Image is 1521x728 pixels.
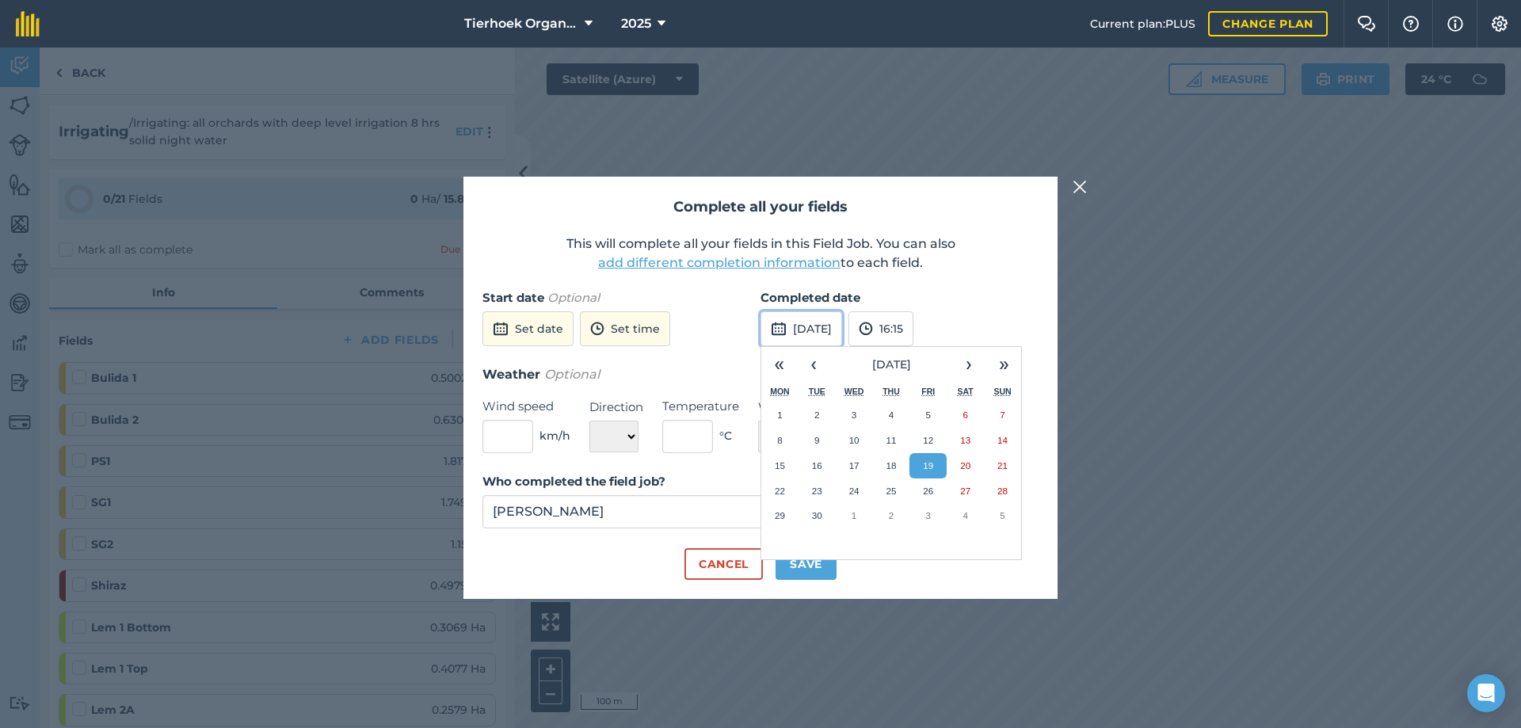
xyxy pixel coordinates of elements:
button: 30 September 2025 [799,503,836,528]
button: 16 September 2025 [799,453,836,478]
button: 6 September 2025 [947,402,984,428]
abbr: Sunday [993,387,1011,396]
strong: Completed date [760,290,860,305]
abbr: 1 October 2025 [852,510,856,520]
button: 4 October 2025 [947,503,984,528]
button: » [986,347,1021,382]
img: svg+xml;base64,PD94bWwgdmVyc2lvbj0iMS4wIiBlbmNvZGluZz0idXRmLTgiPz4KPCEtLSBHZW5lcmF0b3I6IEFkb2JlIE... [590,319,604,338]
p: This will complete all your fields in this Field Job. You can also to each field. [482,234,1039,273]
button: 7 September 2025 [984,402,1021,428]
em: Optional [544,367,600,382]
abbr: 2 October 2025 [889,510,894,520]
button: 8 September 2025 [761,428,799,453]
abbr: 12 September 2025 [923,435,933,445]
abbr: 1 September 2025 [777,410,782,420]
abbr: 24 September 2025 [849,486,860,496]
button: 10 September 2025 [836,428,873,453]
strong: Who completed the field job? [482,474,665,489]
button: [DATE] [831,347,951,382]
button: 21 September 2025 [984,453,1021,478]
button: 22 September 2025 [761,478,799,504]
label: Wind speed [482,397,570,416]
h2: Complete all your fields [482,196,1039,219]
abbr: 29 September 2025 [775,510,785,520]
abbr: 22 September 2025 [775,486,785,496]
button: 12 September 2025 [909,428,947,453]
span: Tierhoek Organic Farm [464,14,578,33]
abbr: 14 September 2025 [997,435,1008,445]
abbr: 3 October 2025 [926,510,931,520]
abbr: 27 September 2025 [960,486,970,496]
div: Open Intercom Messenger [1467,674,1505,712]
button: 13 September 2025 [947,428,984,453]
button: 24 September 2025 [836,478,873,504]
label: Direction [589,398,643,417]
button: 11 September 2025 [873,428,910,453]
abbr: 8 September 2025 [777,435,782,445]
abbr: 28 September 2025 [997,486,1008,496]
img: svg+xml;base64,PD94bWwgdmVyc2lvbj0iMS4wIiBlbmNvZGluZz0idXRmLTgiPz4KPCEtLSBHZW5lcmF0b3I6IEFkb2JlIE... [859,319,873,338]
span: [DATE] [872,357,911,372]
abbr: 4 September 2025 [889,410,894,420]
button: 1 September 2025 [761,402,799,428]
button: 9 September 2025 [799,428,836,453]
abbr: 6 September 2025 [963,410,967,420]
button: Save [776,548,837,580]
abbr: 3 September 2025 [852,410,856,420]
abbr: 7 September 2025 [1000,410,1004,420]
button: 18 September 2025 [873,453,910,478]
abbr: 16 September 2025 [812,460,822,471]
abbr: Friday [921,387,935,396]
button: 1 October 2025 [836,503,873,528]
abbr: 5 September 2025 [926,410,931,420]
button: 29 September 2025 [761,503,799,528]
strong: Start date [482,290,544,305]
button: add different completion information [598,253,841,273]
span: km/h [539,427,570,444]
button: 26 September 2025 [909,478,947,504]
em: Optional [547,290,600,305]
abbr: 17 September 2025 [849,460,860,471]
abbr: Saturday [958,387,974,396]
button: 4 September 2025 [873,402,910,428]
abbr: 11 September 2025 [886,435,896,445]
img: A cog icon [1490,16,1509,32]
button: 3 October 2025 [909,503,947,528]
button: 23 September 2025 [799,478,836,504]
button: Set time [580,311,670,346]
button: « [761,347,796,382]
button: 15 September 2025 [761,453,799,478]
img: A question mark icon [1401,16,1420,32]
abbr: 13 September 2025 [960,435,970,445]
abbr: 15 September 2025 [775,460,785,471]
abbr: 2 September 2025 [814,410,819,420]
abbr: 20 September 2025 [960,460,970,471]
abbr: Wednesday [844,387,864,396]
button: 16:15 [848,311,913,346]
button: › [951,347,986,382]
button: 20 September 2025 [947,453,984,478]
button: Cancel [684,548,763,580]
abbr: 18 September 2025 [886,460,896,471]
span: 2025 [621,14,651,33]
button: 25 September 2025 [873,478,910,504]
button: 17 September 2025 [836,453,873,478]
button: 2 October 2025 [873,503,910,528]
abbr: Tuesday [809,387,825,396]
span: Current plan : PLUS [1090,15,1195,32]
img: svg+xml;base64,PHN2ZyB4bWxucz0iaHR0cDovL3d3dy53My5vcmcvMjAwMC9zdmciIHdpZHRoPSIyMiIgaGVpZ2h0PSIzMC... [1073,177,1087,196]
img: svg+xml;base64,PHN2ZyB4bWxucz0iaHR0cDovL3d3dy53My5vcmcvMjAwMC9zdmciIHdpZHRoPSIxNyIgaGVpZ2h0PSIxNy... [1447,14,1463,33]
button: 5 September 2025 [909,402,947,428]
img: Two speech bubbles overlapping with the left bubble in the forefront [1357,16,1376,32]
abbr: 10 September 2025 [849,435,860,445]
abbr: 19 September 2025 [923,460,933,471]
img: fieldmargin Logo [16,11,40,36]
button: 19 September 2025 [909,453,947,478]
span: ° C [719,427,732,444]
button: 3 September 2025 [836,402,873,428]
button: 14 September 2025 [984,428,1021,453]
abbr: 25 September 2025 [886,486,896,496]
button: 5 October 2025 [984,503,1021,528]
button: 27 September 2025 [947,478,984,504]
button: 28 September 2025 [984,478,1021,504]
